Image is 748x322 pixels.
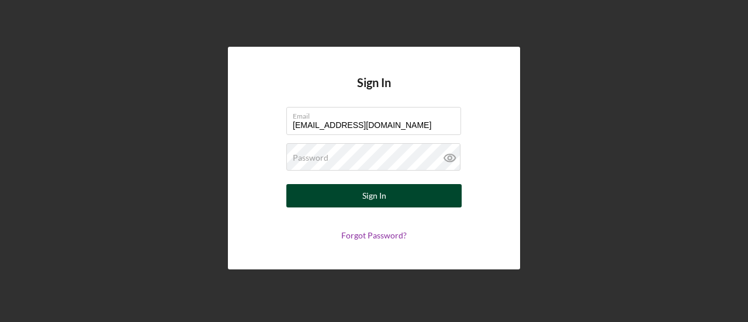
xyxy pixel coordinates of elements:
label: Password [293,153,328,162]
h4: Sign In [357,76,391,107]
div: Sign In [362,184,386,207]
button: Sign In [286,184,462,207]
a: Forgot Password? [341,230,407,240]
label: Email [293,108,461,120]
